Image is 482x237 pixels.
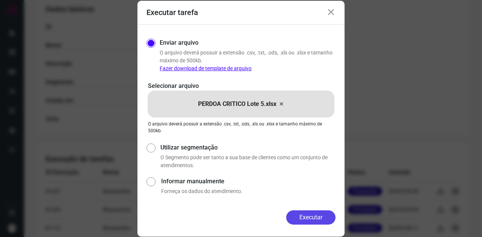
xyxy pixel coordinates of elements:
h3: Executar tarefa [146,8,198,17]
a: Fazer download de template de arquivo [160,65,252,71]
p: O Segmento pode ser tanto a sua base de clientes como um conjunto de atendimentos. [160,154,336,169]
p: PERDOA CRITICO Lote 5.xlsx [198,100,276,109]
label: Enviar arquivo [160,38,198,47]
label: Utilizar segmentação [160,143,336,152]
p: Forneça os dados do atendimento. [161,187,336,195]
p: O arquivo deverá possuir a extensão .csv, .txt, .ods, .xls ou .xlsx e tamanho máximo de 500kb. [160,49,336,72]
label: Informar manualmente [161,177,336,186]
button: Executar [286,210,336,225]
p: O arquivo deverá possuir a extensão .csv, .txt, .ods, .xls ou .xlsx e tamanho máximo de 500kb. [148,121,334,134]
p: Selecionar arquivo [148,82,334,91]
